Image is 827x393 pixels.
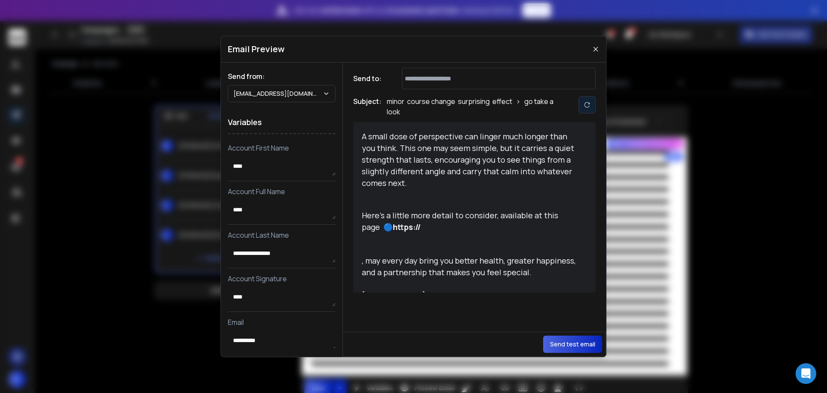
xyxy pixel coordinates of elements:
[228,143,336,153] p: Account First Name
[796,363,816,384] div: Open Intercom Messenger
[362,255,578,277] span: , may every day bring you better health, greater happiness, and a partnership that makes you feel...
[543,336,602,353] button: Send test email
[228,111,336,134] h1: Variables
[362,290,425,301] span: [PERSON_NAME]
[228,186,336,197] p: Account Full Name
[362,131,576,188] span: A small dose of perspective can linger much longer than you think. This one may seem simple, but ...
[228,317,336,327] p: Email
[233,89,323,98] p: [EMAIL_ADDRESS][DOMAIN_NAME]
[353,96,382,117] h1: Subject:
[387,96,559,117] p: minor course change surprising effect > go take a look
[228,43,285,55] h1: Email Preview
[393,222,421,232] strong: https://
[228,274,336,284] p: Account Signature
[353,73,388,84] h1: Send to:
[228,71,336,82] h1: Send from:
[228,230,336,240] p: Account Last Name
[362,210,560,232] span: Here’s a little more detail to consider, available at this page 🔵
